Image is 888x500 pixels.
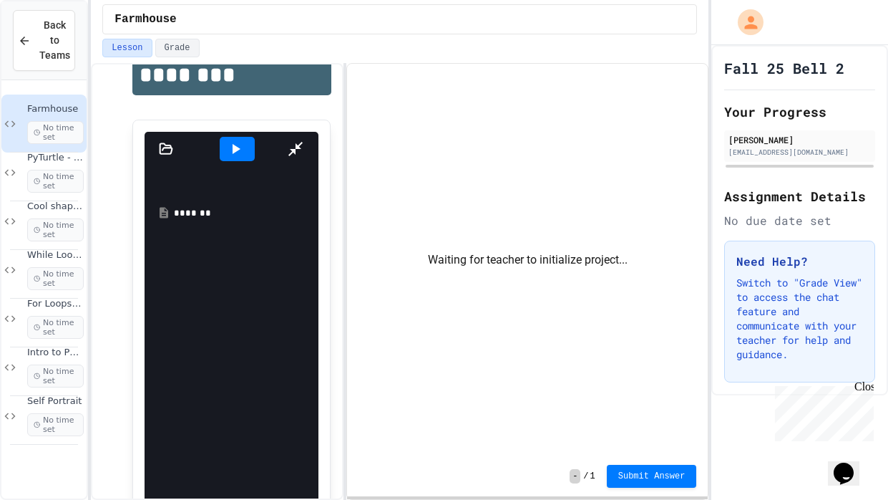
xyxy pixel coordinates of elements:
[728,133,871,146] div: [PERSON_NAME]
[736,253,863,270] h3: Need Help?
[114,11,176,28] span: Farmhouse
[607,465,697,488] button: Submit Answer
[27,365,84,388] span: No time set
[27,121,84,144] span: No time set
[347,64,708,456] div: Waiting for teacher to initialize project...
[27,347,84,359] span: Intro to Python Turtle
[27,316,84,339] span: No time set
[27,249,84,261] span: While Loops in Python Turtle
[724,102,875,122] h2: Your Progress
[590,471,595,482] span: 1
[724,212,875,229] div: No due date set
[102,39,152,57] button: Lesson
[27,170,84,193] span: No time set
[27,201,84,213] span: Cool shapes with lists and fun features
[13,10,75,71] button: Back to Teams
[724,186,875,206] h2: Assignment Details
[618,471,685,482] span: Submit Answer
[769,380,874,441] iframe: chat widget
[728,147,871,158] div: [EMAIL_ADDRESS][DOMAIN_NAME]
[27,395,84,408] span: Self Portrait
[6,6,99,91] div: Chat with us now!Close
[736,276,863,362] p: Switch to "Grade View" to access the chat feature and communicate with your teacher for help and ...
[27,103,84,115] span: Farmhouse
[583,471,588,482] span: /
[723,6,767,39] div: My Account
[27,152,84,164] span: PyTurtle - Fill Command with Random Number Generator
[27,298,84,310] span: For Loops and Functions
[724,58,844,78] h1: Fall 25 Bell 2
[570,469,580,484] span: -
[39,18,70,63] span: Back to Teams
[828,443,874,486] iframe: chat widget
[27,267,84,290] span: No time set
[27,413,84,436] span: No time set
[27,218,84,241] span: No time set
[155,39,200,57] button: Grade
